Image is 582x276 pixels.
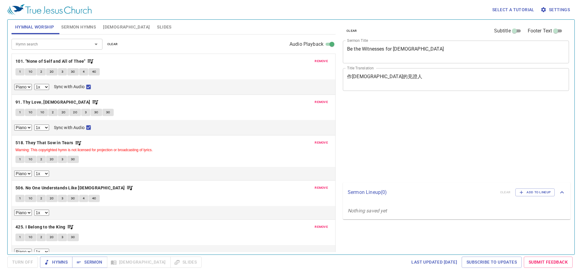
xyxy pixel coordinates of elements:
[92,40,100,48] button: Open
[48,109,57,116] button: 2
[58,109,69,116] button: 2C
[315,140,328,145] span: remove
[89,195,100,202] button: 4C
[62,110,66,115] span: 2C
[71,157,75,162] span: 3C
[311,98,332,106] button: remove
[542,6,570,14] span: Settings
[37,195,46,202] button: 2
[71,234,75,240] span: 3C
[15,98,90,106] b: 91. Thy Love, [DEMOGRAPHIC_DATA]
[14,210,32,216] select: Select Track
[15,23,54,31] span: Hymnal Worship
[83,69,85,75] span: 4
[104,41,122,48] button: clear
[61,23,96,31] span: Sermon Hymns
[15,68,25,75] button: 1
[467,258,517,266] span: Subscribe to Updates
[539,4,572,15] button: Settings
[28,157,33,162] span: 1C
[67,156,79,163] button: 3C
[50,69,54,75] span: 2C
[19,157,21,162] span: 1
[37,234,46,241] button: 2
[107,42,118,47] span: clear
[347,46,565,58] textarea: Be the Witnesses for [DEMOGRAPHIC_DATA]
[15,98,99,106] button: 91. Thy Love, [DEMOGRAPHIC_DATA]
[69,109,81,116] button: 2C
[15,148,153,152] small: Warning: This copyrighted hymn is not licensed for projection or broadcasting of lyrics.
[28,234,33,240] span: 1C
[14,171,32,177] select: Select Track
[348,208,387,214] i: Nothing saved yet
[14,125,32,131] select: Select Track
[311,184,332,191] button: remove
[311,223,332,231] button: remove
[89,68,100,75] button: 4C
[50,196,54,201] span: 2C
[15,234,25,241] button: 1
[40,110,45,115] span: 1C
[50,234,54,240] span: 2C
[462,257,522,268] a: Subscribe to Updates
[58,68,67,75] button: 3
[54,125,85,131] span: Sync with Audio
[515,188,555,196] button: Add to Lineup
[519,190,551,195] span: Add to Lineup
[83,196,85,201] span: 4
[409,257,460,268] a: Last updated [DATE]
[25,234,36,241] button: 1C
[62,234,63,240] span: 3
[15,184,125,192] b: 506. No One Understands Like [DEMOGRAPHIC_DATA]
[15,223,74,231] button: 425. I Belong to the King
[490,4,537,15] button: Select a tutorial
[28,69,33,75] span: 1C
[315,185,328,191] span: remove
[348,189,495,196] p: Sermon Lineup ( 0 )
[346,28,357,34] span: clear
[81,109,90,116] button: 3
[15,184,133,192] button: 506. No One Understands Like [DEMOGRAPHIC_DATA]
[77,258,102,266] span: Sermon
[25,195,36,202] button: 1C
[19,69,21,75] span: 1
[15,58,85,65] b: 101. "None of Self and All of Thee"
[340,97,524,180] iframe: from-child
[15,156,25,163] button: 1
[14,249,32,255] select: Select Track
[92,69,96,75] span: 4C
[347,74,565,85] textarea: 作[DEMOGRAPHIC_DATA]的見證人
[19,196,21,201] span: 1
[25,68,36,75] button: 1C
[494,27,511,35] span: Subtitle
[58,234,67,241] button: 3
[73,110,77,115] span: 2C
[311,139,332,146] button: remove
[62,196,63,201] span: 3
[67,195,79,202] button: 3C
[67,234,79,241] button: 3C
[46,195,58,202] button: 2C
[157,23,171,31] span: Slides
[46,68,58,75] button: 2C
[15,223,65,231] b: 425. I Belong to the King
[34,84,49,90] select: Playback Rate
[311,58,332,65] button: remove
[40,234,42,240] span: 2
[85,110,87,115] span: 3
[79,68,88,75] button: 4
[529,258,568,266] span: Submit Feedback
[40,157,42,162] span: 2
[34,249,49,255] select: Playback Rate
[103,23,150,31] span: [DEMOGRAPHIC_DATA]
[72,257,107,268] button: Sermon
[106,110,110,115] span: 3C
[40,196,42,201] span: 2
[28,110,33,115] span: 1C
[50,157,54,162] span: 2C
[25,109,36,116] button: 1C
[37,156,46,163] button: 2
[92,196,96,201] span: 4C
[528,27,552,35] span: Footer Text
[7,4,92,15] img: True Jesus Church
